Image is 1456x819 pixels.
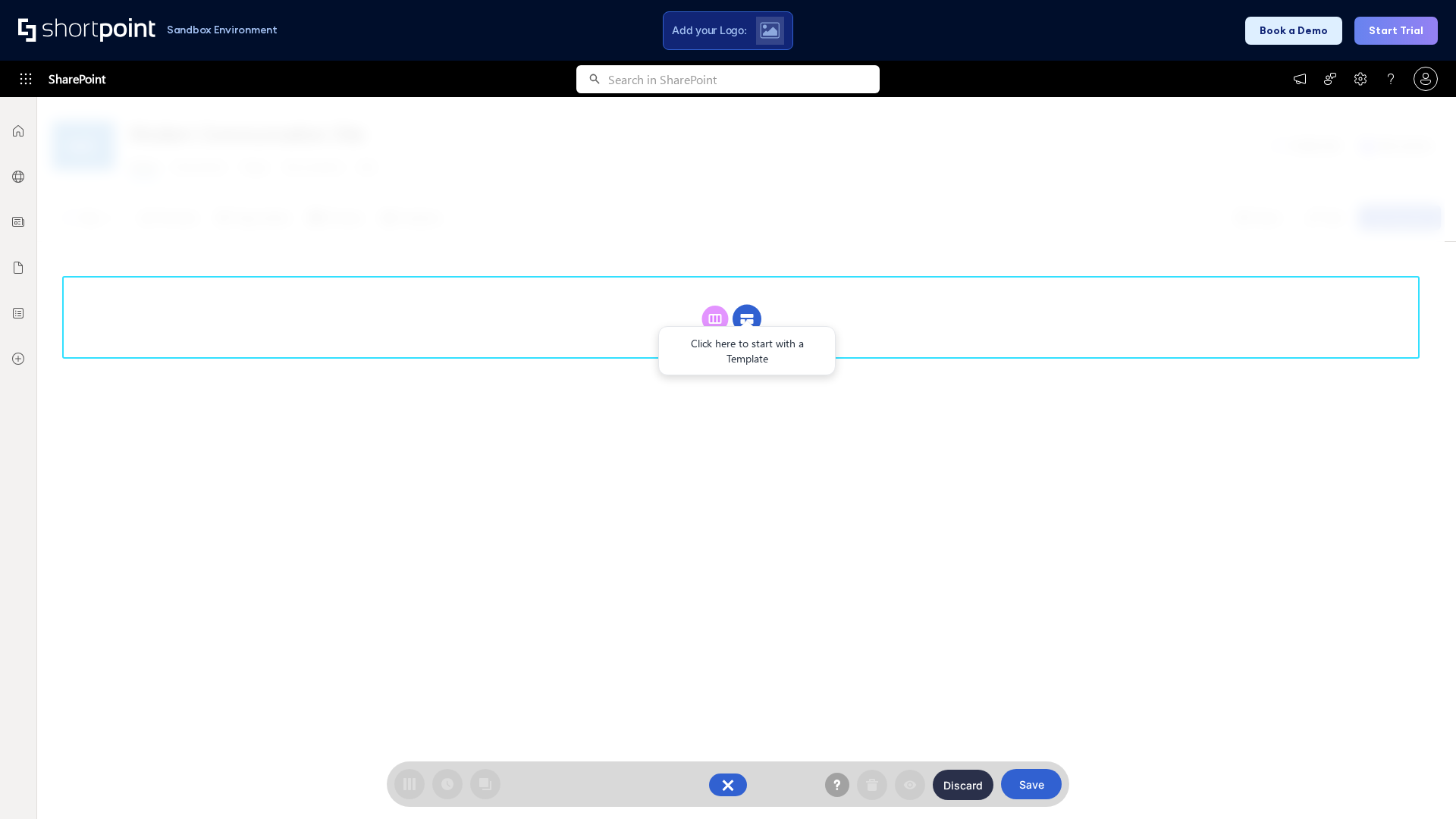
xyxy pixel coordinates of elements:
[1245,17,1342,45] button: Book a Demo
[672,24,746,37] span: Add your Logo:
[167,26,278,34] h1: Sandbox Environment
[760,22,780,39] img: Upload logo
[608,65,880,93] input: Search in SharePoint
[1354,17,1438,45] button: Start Trial
[1380,746,1456,819] iframe: Chat Widget
[49,61,105,97] span: SharePoint
[933,770,993,800] button: Discard
[1001,769,1062,799] button: Save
